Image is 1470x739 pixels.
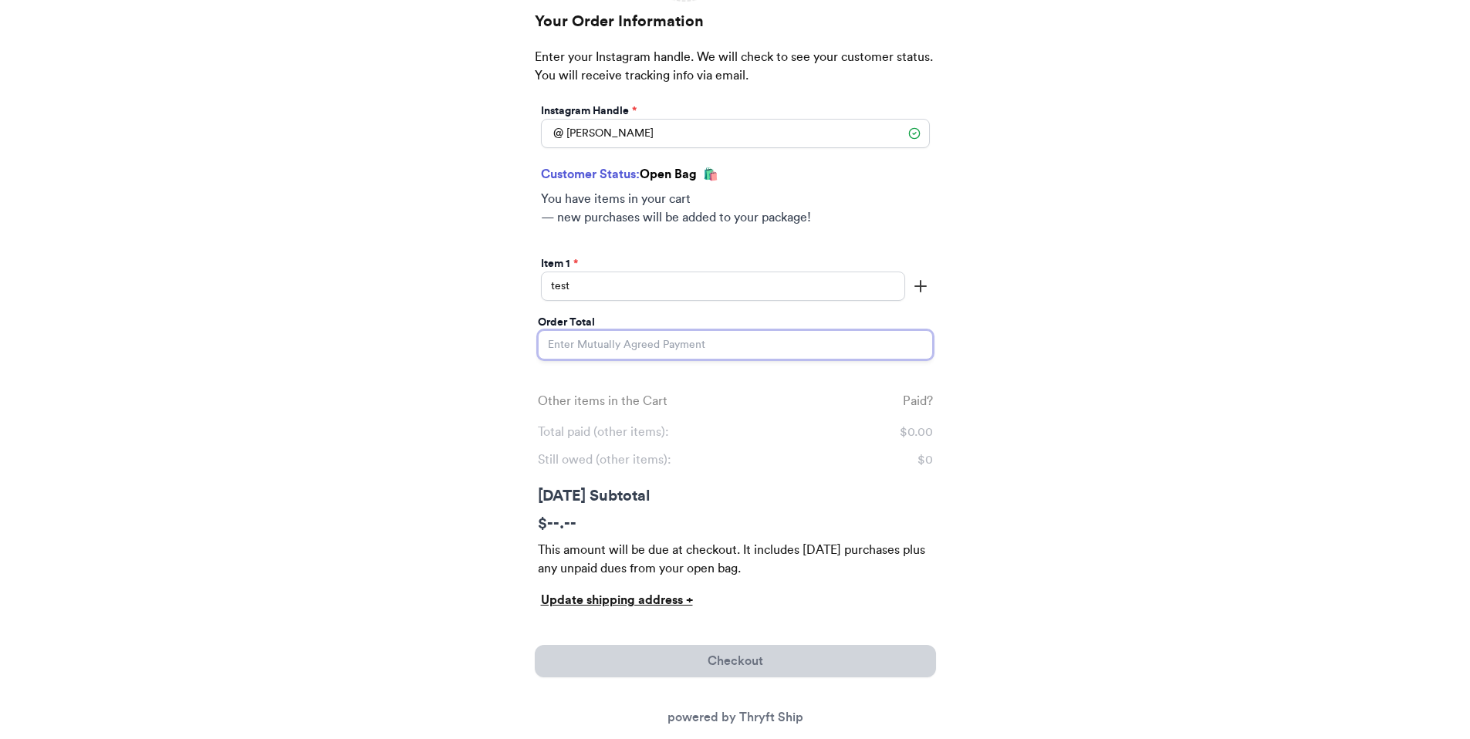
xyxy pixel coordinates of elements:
[541,190,930,227] p: You have items in your cart — new purchases will be added to your package!
[538,541,933,578] p: This amount will be due at checkout. It includes [DATE] purchases plus any unpaid dues from your ...
[535,48,936,100] p: Enter your Instagram handle. We will check to see your customer status. You will receive tracking...
[535,11,936,48] h2: Your Order Information
[903,392,933,410] p: Paid?
[538,330,933,359] input: Enter Mutually Agreed Payment
[541,272,905,301] input: ex.funky hat
[917,450,933,469] span: $0
[541,103,637,119] label: Instagram Handle
[538,450,933,469] p: Still owed (other items):
[535,645,936,677] button: Checkout
[541,591,930,609] div: Update shipping address +
[703,165,718,184] span: 🛍️
[640,168,697,181] span: Open Bag
[541,168,640,181] span: Customer Status:
[541,119,563,148] div: @
[667,711,803,724] a: powered by Thryft Ship
[538,392,667,410] p: Other items in the Cart
[538,423,933,441] p: Total paid (other items):
[538,315,595,330] label: Order Total
[538,485,933,507] label: [DATE] Subtotal
[900,423,933,441] span: $ 0.00
[538,513,933,535] p: $ --.--
[541,256,578,272] label: Item 1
